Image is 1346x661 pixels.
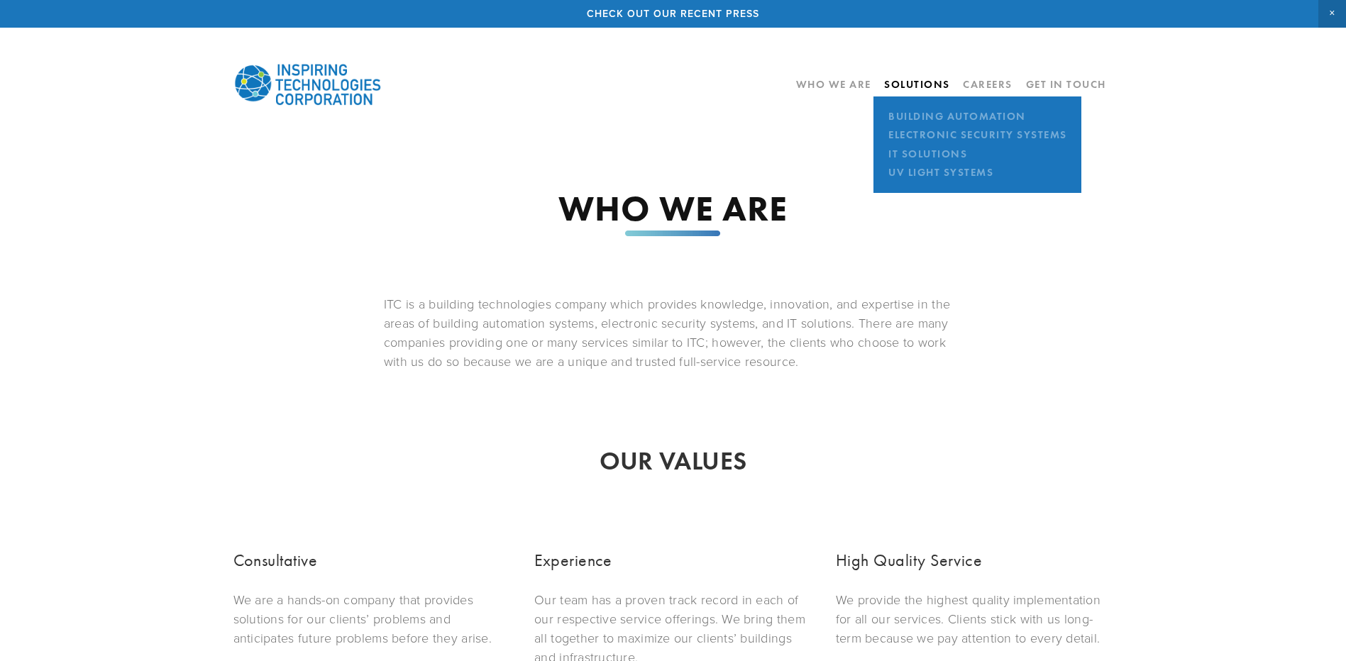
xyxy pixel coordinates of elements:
a: Electronic Security Systems [884,126,1071,144]
p: We are a hands-on company that provides solutions for our clients’ problems and anticipates futur... [233,590,511,648]
h3: Consultative [233,548,511,573]
a: UV Light Systems [884,163,1071,182]
p: ITC is a building technologies company which provides knowledge, innovation, and expertise in the... [384,294,962,371]
a: Building Automation [884,107,1071,126]
a: Get In Touch [1026,72,1106,96]
a: Careers [963,72,1013,96]
h1: WHO WE ARE [384,191,962,226]
img: Inspiring Technologies Corp – A Building Technologies Company [233,52,382,116]
h3: Experience [534,548,812,573]
a: Solutions [884,78,950,91]
a: Who We Are [796,72,871,96]
h3: High Quality Service [836,548,1113,573]
p: We provide the highest quality implementation for all our services. Clients stick with us long- t... [836,590,1113,648]
a: IT Solutions [884,145,1071,163]
h2: OUR VALUES [384,443,962,479]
